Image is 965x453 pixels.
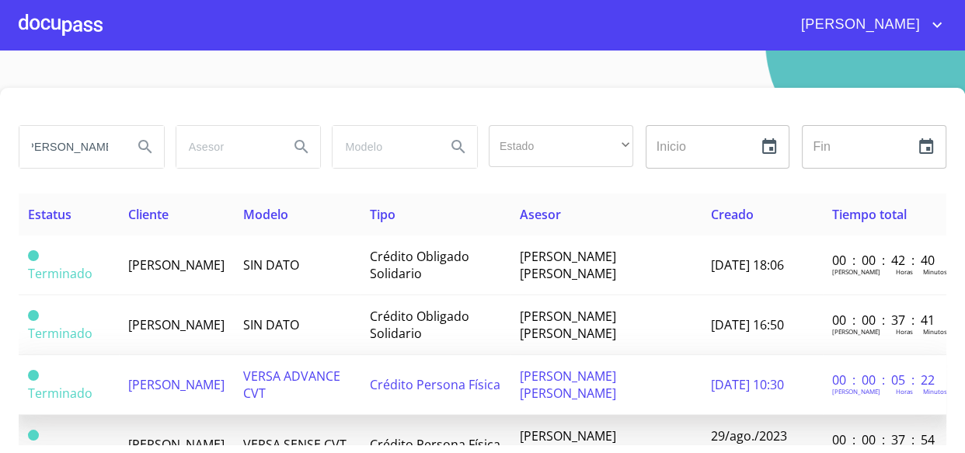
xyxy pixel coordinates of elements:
[832,267,880,276] p: [PERSON_NAME]
[128,436,225,453] span: [PERSON_NAME]
[489,125,633,167] div: ​
[128,256,225,274] span: [PERSON_NAME]
[19,126,120,168] input: search
[28,265,92,282] span: Terminado
[243,206,288,223] span: Modelo
[923,267,947,276] p: Minutos
[243,256,299,274] span: SIN DATO
[832,327,880,336] p: [PERSON_NAME]
[789,12,928,37] span: [PERSON_NAME]
[283,128,320,166] button: Search
[243,368,340,402] span: VERSA ADVANCE CVT
[520,368,616,402] span: [PERSON_NAME] [PERSON_NAME]
[128,316,225,333] span: [PERSON_NAME]
[896,327,913,336] p: Horas
[333,126,434,168] input: search
[370,248,469,282] span: Crédito Obligado Solidario
[127,128,164,166] button: Search
[896,267,913,276] p: Horas
[128,206,169,223] span: Cliente
[370,376,500,393] span: Crédito Persona Física
[832,252,937,269] p: 00 : 00 : 42 : 40
[243,436,347,453] span: VERSA SENSE CVT
[128,376,225,393] span: [PERSON_NAME]
[832,431,937,448] p: 00 : 00 : 37 : 54
[28,310,39,321] span: Terminado
[28,385,92,402] span: Terminado
[832,312,937,329] p: 00 : 00 : 37 : 41
[520,248,616,282] span: [PERSON_NAME] [PERSON_NAME]
[28,370,39,381] span: Terminado
[832,371,937,389] p: 00 : 00 : 05 : 22
[370,206,395,223] span: Tipo
[711,376,784,393] span: [DATE] 10:30
[832,387,880,396] p: [PERSON_NAME]
[711,316,784,333] span: [DATE] 16:50
[370,436,500,453] span: Crédito Persona Física
[923,327,947,336] p: Minutos
[176,126,277,168] input: search
[832,206,907,223] span: Tiempo total
[370,308,469,342] span: Crédito Obligado Solidario
[520,206,561,223] span: Asesor
[28,206,71,223] span: Estatus
[923,387,947,396] p: Minutos
[789,12,946,37] button: account of current user
[711,256,784,274] span: [DATE] 18:06
[28,430,39,441] span: Terminado
[711,206,754,223] span: Creado
[243,316,299,333] span: SIN DATO
[28,325,92,342] span: Terminado
[440,128,477,166] button: Search
[28,250,39,261] span: Terminado
[896,387,913,396] p: Horas
[520,308,616,342] span: [PERSON_NAME] [PERSON_NAME]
